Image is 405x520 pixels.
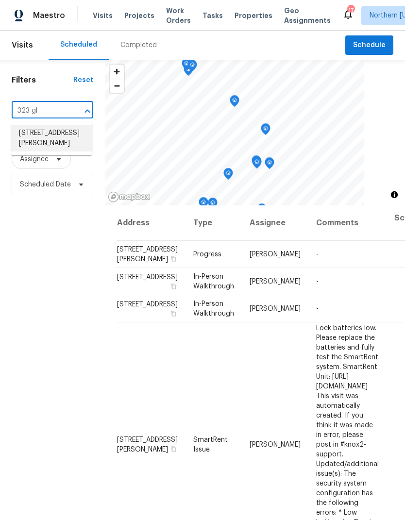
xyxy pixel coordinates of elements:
[93,11,113,20] span: Visits
[169,309,178,318] button: Copy Address
[261,123,270,138] div: Map marker
[316,278,319,285] span: -
[166,6,191,25] span: Work Orders
[250,251,301,258] span: [PERSON_NAME]
[81,104,94,118] button: Close
[124,11,154,20] span: Projects
[250,305,301,312] span: [PERSON_NAME]
[12,103,66,118] input: Search for an address...
[250,441,301,448] span: [PERSON_NAME]
[223,168,233,183] div: Map marker
[60,40,97,50] div: Scheduled
[169,254,178,263] button: Copy Address
[117,301,178,308] span: [STREET_ADDRESS]
[252,155,261,170] div: Map marker
[284,6,331,25] span: Geo Assignments
[117,436,178,453] span: [STREET_ADDRESS][PERSON_NAME]
[391,189,397,200] span: Toggle attribution
[20,154,49,164] span: Assignee
[250,278,301,285] span: [PERSON_NAME]
[347,6,354,16] div: 17
[186,205,242,241] th: Type
[388,189,400,201] button: Toggle attribution
[252,157,262,172] div: Map marker
[193,301,234,317] span: In-Person Walkthrough
[110,79,124,93] button: Zoom out
[11,125,92,151] li: [STREET_ADDRESS][PERSON_NAME]
[345,35,393,55] button: Schedule
[230,95,239,110] div: Map marker
[12,34,33,56] span: Visits
[73,75,93,85] div: Reset
[265,157,274,172] div: Map marker
[20,180,71,189] span: Scheduled Date
[308,205,387,241] th: Comments
[182,58,191,73] div: Map marker
[235,11,272,20] span: Properties
[117,274,178,281] span: [STREET_ADDRESS]
[193,251,221,258] span: Progress
[105,60,364,205] canvas: Map
[257,203,267,218] div: Map marker
[316,251,319,258] span: -
[353,39,386,51] span: Schedule
[193,436,228,453] span: SmartRent Issue
[33,11,65,20] span: Maestro
[199,197,208,212] div: Map marker
[242,205,308,241] th: Assignee
[110,65,124,79] button: Zoom in
[117,246,178,263] span: [STREET_ADDRESS][PERSON_NAME]
[169,282,178,291] button: Copy Address
[316,305,319,312] span: -
[187,60,197,75] div: Map marker
[117,205,186,241] th: Address
[202,12,223,19] span: Tasks
[108,191,151,202] a: Mapbox homepage
[193,273,234,290] span: In-Person Walkthrough
[120,40,157,50] div: Completed
[12,75,73,85] h1: Filters
[169,444,178,453] button: Copy Address
[208,198,218,213] div: Map marker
